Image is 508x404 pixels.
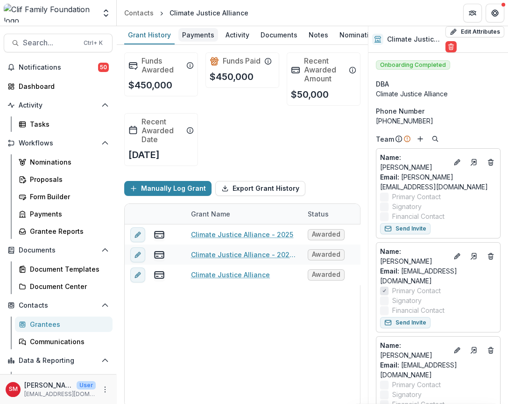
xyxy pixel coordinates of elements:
div: Climate Justice Alliance [169,8,248,18]
p: [DATE] [128,148,160,162]
button: Edit [452,251,463,262]
a: Dashboard [15,372,113,387]
nav: breadcrumb [120,6,252,20]
div: Tasks [30,119,105,129]
div: Status [302,204,372,224]
span: Email: [380,173,399,181]
button: Delete [445,41,457,52]
button: Deletes [485,251,496,262]
button: edit [130,247,145,262]
a: Tasks [15,116,113,132]
p: $450,000 [128,78,172,92]
button: Partners [463,4,482,22]
span: Onboarding Completed [376,60,450,70]
div: Dashboard [19,81,105,91]
div: Sierra Martinez [9,386,18,392]
a: Name: [PERSON_NAME] [380,340,448,360]
span: Notifications [19,64,98,72]
div: Ctrl + K [82,38,105,48]
a: Communications [15,334,113,349]
a: Grant History [124,26,175,44]
img: Clif Family Foundation logo [4,4,96,22]
span: Workflows [19,139,98,147]
a: Documents [257,26,301,44]
div: Activity [222,28,253,42]
button: Open Contacts [4,298,113,313]
h2: Funds Paid [223,57,261,65]
div: Payments [30,209,105,219]
span: Signatory [392,202,422,211]
a: Email: [EMAIL_ADDRESS][DOMAIN_NAME] [380,266,496,286]
a: Name: [PERSON_NAME] [380,152,448,172]
div: [PHONE_NUMBER] [376,116,501,126]
button: Deletes [485,345,496,356]
button: Manually Log Grant [124,181,212,196]
button: Deletes [485,157,496,168]
a: Nominations [336,26,385,44]
p: [PERSON_NAME] [380,340,448,360]
button: Notifications50 [4,60,113,75]
span: Primary Contact [392,286,441,296]
div: Payments [178,28,218,42]
div: Nominations [336,28,385,42]
span: Documents [19,246,98,254]
a: Climate Justice Alliance - 2025 [191,230,293,239]
a: Name: [PERSON_NAME] [380,246,448,266]
div: Grant Name [185,204,302,224]
button: Get Help [486,4,504,22]
button: edit [130,267,145,282]
p: Team [376,134,394,144]
div: Form Builder [30,192,105,202]
p: [PERSON_NAME] [380,246,448,266]
span: Financial Contact [392,305,444,315]
p: [PERSON_NAME] [24,380,73,390]
a: Nominations [15,154,113,170]
a: Form Builder [15,189,113,204]
span: Name : [380,341,401,349]
a: Climate Justice Alliance [191,270,270,280]
button: More [99,384,111,395]
h2: Funds Awarded [141,57,183,74]
button: Open Workflows [4,136,113,151]
a: Email: [EMAIL_ADDRESS][DOMAIN_NAME] [380,360,496,380]
div: Contacts [124,8,154,18]
a: Grantees [15,317,113,332]
button: Open entity switcher [99,4,113,22]
a: Climate Justice Alliance - 2025 - BIO Grant Application [191,250,296,260]
button: Edit [452,345,463,356]
button: Search [430,133,441,144]
p: [PERSON_NAME] [380,152,448,172]
span: Primary Contact [392,380,441,390]
span: Awarded [312,251,340,259]
div: Grantee Reports [30,226,105,236]
div: Status [302,209,334,219]
span: Name : [380,153,401,161]
span: 50 [98,63,109,72]
span: Data & Reporting [19,357,98,365]
a: Contacts [120,6,157,20]
a: Go to contact [466,343,481,358]
span: Signatory [392,296,422,305]
a: Grantee Reports [15,224,113,239]
div: Document Center [30,281,105,291]
button: view-payments [154,229,165,240]
div: Communications [30,337,105,346]
a: Notes [305,26,332,44]
div: Notes [305,28,332,42]
div: Climate Justice Alliance [376,89,501,99]
button: Search... [4,34,113,52]
a: Payments [15,206,113,222]
a: Activity [222,26,253,44]
span: Name : [380,247,401,255]
span: Phone Number [376,106,424,116]
span: Email: [380,361,399,369]
button: Export Grant History [215,181,305,196]
p: $50,000 [291,87,329,101]
h2: Climate Justice Alliance [387,36,442,43]
button: Edit [452,157,463,168]
span: Signatory [392,390,422,399]
div: Proposals [30,174,105,184]
span: DBA [376,79,389,89]
button: view-payments [154,269,165,281]
span: Financial Contact [392,211,444,221]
